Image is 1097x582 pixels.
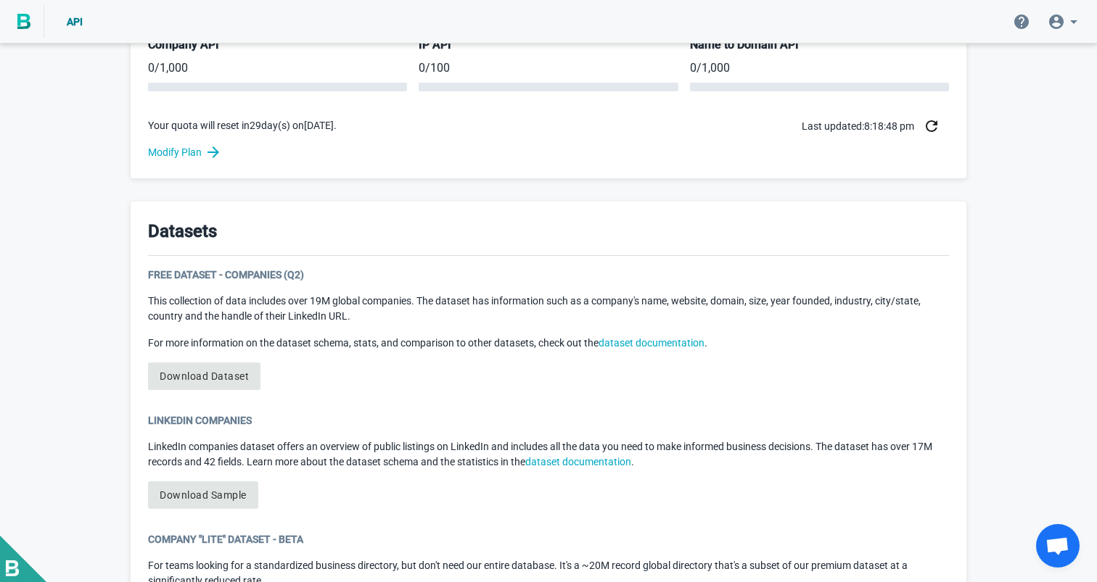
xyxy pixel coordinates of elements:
[419,59,678,77] p: / 100
[17,14,30,30] img: BigPicture.io
[419,61,425,75] span: 0
[148,267,949,282] div: Free Dataset - Companies (Q2)
[148,144,949,161] a: Modify Plan
[148,532,949,546] div: Company "Lite" Dataset - Beta
[690,59,949,77] p: / 1,000
[148,61,155,75] span: 0
[599,337,704,349] a: dataset documentation
[67,16,83,28] span: API
[148,118,337,133] p: Your quota will reset in 29 day(s) on [DATE] .
[148,439,949,470] p: LinkedIn companies dataset offers an overview of public listings on LinkedIn and includes all the...
[419,37,678,54] h5: IP API
[148,59,407,77] p: / 1,000
[148,413,949,428] div: LinkedIn Companies
[690,61,697,75] span: 0
[6,560,19,576] img: BigPicture-logo-whitev2.png
[148,294,949,324] p: This collection of data includes over 19M global companies. The dataset has information such as a...
[1036,524,1080,568] div: Open chat
[148,336,949,351] p: For more information on the dataset schema, stats, and comparison to other datasets, check out the .
[148,362,260,390] a: Download Dataset
[525,456,631,467] a: dataset documentation
[148,481,258,509] a: Download Sample
[802,109,949,144] div: Last updated: 8:18:48 pm
[148,37,407,54] h5: Company API
[148,219,217,244] h3: Datasets
[690,37,949,54] h5: Name to Domain API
